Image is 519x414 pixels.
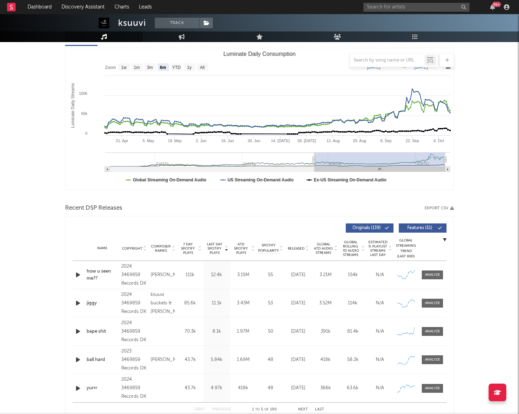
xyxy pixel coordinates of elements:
div: 50 [258,328,283,335]
div: [PERSON_NAME] [151,271,175,279]
div: 2024 3469859 Records DK [121,375,147,401]
span: to [255,408,259,411]
div: 418k [314,356,337,363]
div: N/A [368,328,392,335]
div: ksuuvi [118,18,146,28]
text: 5. May [142,139,154,143]
span: Global ATD Audio Streams [314,242,333,255]
div: 2024 3469859 Records DK [121,319,147,344]
input: Search by song name or URL [350,58,425,63]
text: Luminate Daily Consumption [223,51,296,57]
button: 99+ [490,4,495,10]
button: Features(51) [399,223,447,233]
div: 2023 3469859 Records DK [121,347,147,373]
div: 2024 3469859 Records DK [121,262,147,288]
svg: Luminate Daily Consumption [65,48,454,189]
div: 111k [179,272,202,279]
div: 2024 3469859 Records DK [121,291,147,316]
text: 1m [134,65,140,70]
div: N/A [368,300,392,307]
div: 53 [258,300,283,307]
text: → [402,65,407,70]
span: 7 Day Spotify Plays [179,242,197,255]
div: 55 [258,272,283,279]
text: Zoom [105,65,116,70]
text: 25. Aug [353,139,366,143]
div: 58.2k [341,356,365,363]
div: N/A [368,272,392,279]
a: ball hard [87,356,118,363]
div: 99 + [492,2,501,7]
span: Originals ( 139 ) [350,226,383,230]
span: of [264,408,269,411]
text: All [200,65,204,70]
div: 48 [258,385,283,392]
div: 8.1k [205,328,228,335]
button: Next [298,408,308,412]
text: 28. [DATE] [297,139,316,143]
div: 11.1k [205,300,228,307]
div: N/A [368,385,392,392]
div: 43.7k [179,356,202,363]
a: jiggy [87,300,118,307]
button: Export CSV [425,206,454,210]
text: [DATE] [414,65,428,70]
text: 14. [DATE] [271,139,290,143]
div: 1.69M [232,356,255,363]
div: 1.97M [232,328,255,335]
text: 0 [85,131,87,135]
button: Originals(139) [346,223,393,233]
div: 3.43M [232,300,255,307]
div: 3.21M [314,272,337,279]
div: 1 5 190 [245,406,284,414]
text: 6m [160,65,166,70]
text: 22. Sep [406,139,419,143]
div: 3.52M [314,300,337,307]
div: 70.3k [179,328,202,335]
button: Last [315,408,324,412]
div: 114k [341,300,365,307]
text: 19. May [168,139,182,143]
a: yurrr [87,385,118,392]
text: 30. Jun [247,139,260,143]
span: Released [288,246,304,251]
text: 6. Oct [433,139,444,143]
text: 1y [187,65,192,70]
span: Spotify Popularity [258,243,279,253]
a: bape shit [87,328,118,335]
a: how u seen me?? [87,268,118,282]
span: Recent DSP Releases [65,204,122,212]
text: 50k [81,111,87,116]
button: Previous [212,408,231,412]
div: 4.97k [205,385,228,392]
div: 48 [258,356,283,363]
text: 8. Sep [380,139,392,143]
text: 16. Jun [221,139,234,143]
text: YTD [172,65,181,70]
div: Name [87,246,118,251]
span: Composer Names [151,244,171,253]
div: 85.6k [179,300,202,307]
span: Copyright [122,246,142,251]
text: 3m [147,65,153,70]
div: [PERSON_NAME] [151,356,175,364]
div: [DATE] [286,300,310,307]
text: [DATE] [367,65,380,70]
div: 391k [314,328,337,335]
div: 418k [232,385,255,392]
input: Search for artists [363,3,470,12]
text: 11. Aug [327,139,340,143]
text: US Streaming On-Demand Audio [228,177,294,182]
button: Track [155,18,199,28]
div: 12.4k [205,272,228,279]
text: Ex-US Streaming On-Demand Audio [314,177,387,182]
div: N/A [368,356,392,363]
text: Luminate Daily Streams [70,83,75,128]
div: 3.15M [232,272,255,279]
span: Features ( 51 ) [403,226,436,230]
div: 5.84k [205,356,228,363]
div: [DATE] [286,385,310,392]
